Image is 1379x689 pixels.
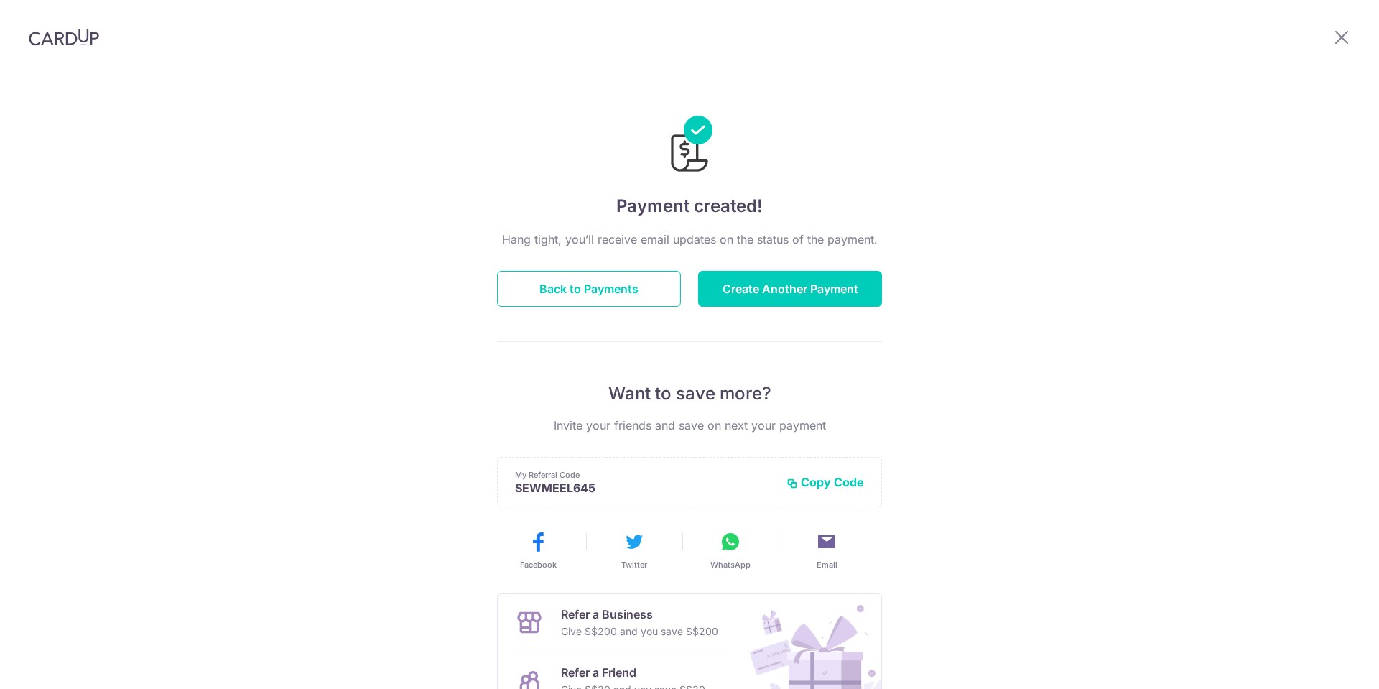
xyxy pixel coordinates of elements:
[698,271,882,307] button: Create Another Payment
[561,623,718,640] p: Give S$200 and you save S$200
[520,559,557,570] span: Facebook
[710,559,751,570] span: WhatsApp
[817,559,837,570] span: Email
[784,530,869,570] button: Email
[497,231,882,248] p: Hang tight, you’ll receive email updates on the status of the payment.
[497,193,882,219] h4: Payment created!
[561,664,705,681] p: Refer a Friend
[497,382,882,405] p: Want to save more?
[688,530,773,570] button: WhatsApp
[592,530,677,570] button: Twitter
[497,271,681,307] button: Back to Payments
[29,29,99,46] img: CardUp
[515,481,775,495] p: SEWMEEL645
[621,559,647,570] span: Twitter
[561,606,718,623] p: Refer a Business
[515,469,775,481] p: My Referral Code
[786,475,864,489] button: Copy Code
[496,530,580,570] button: Facebook
[497,417,882,434] p: Invite your friends and save on next your payment
[667,116,712,176] img: Payments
